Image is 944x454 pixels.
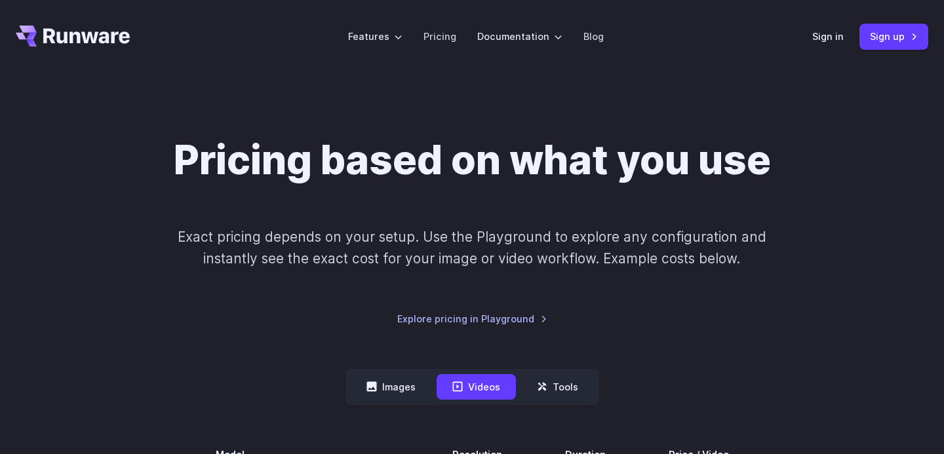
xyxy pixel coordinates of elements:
a: Sign in [812,29,844,44]
button: Tools [521,374,594,400]
a: Pricing [423,29,456,44]
p: Exact pricing depends on your setup. Use the Playground to explore any configuration and instantl... [153,226,791,270]
a: Sign up [859,24,928,49]
label: Documentation [477,29,562,44]
button: Videos [437,374,516,400]
a: Blog [583,29,604,44]
a: Explore pricing in Playground [397,311,547,326]
button: Images [351,374,431,400]
label: Features [348,29,403,44]
a: Go to / [16,26,130,47]
h1: Pricing based on what you use [174,136,771,184]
